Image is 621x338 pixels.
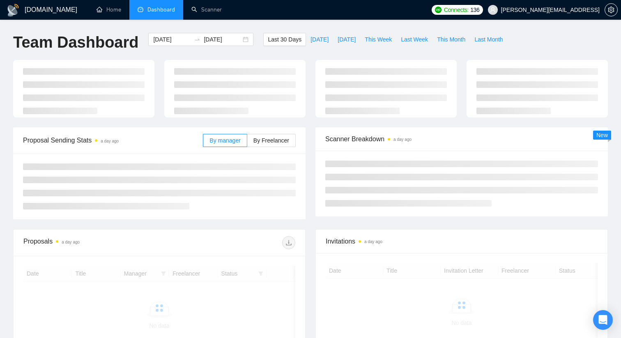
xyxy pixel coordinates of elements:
[596,132,608,138] span: New
[101,139,119,143] time: a day ago
[138,7,143,12] span: dashboard
[62,240,80,244] time: a day ago
[393,137,412,142] time: a day ago
[253,137,289,144] span: By Freelancer
[474,35,503,44] span: Last Month
[401,35,428,44] span: Last Week
[470,33,507,46] button: Last Month
[23,135,203,145] span: Proposal Sending Stats
[306,33,333,46] button: [DATE]
[325,134,598,144] span: Scanner Breakdown
[365,35,392,44] span: This Week
[326,236,598,246] span: Invitations
[432,33,470,46] button: This Month
[437,35,465,44] span: This Month
[97,6,121,13] a: homeHome
[209,137,240,144] span: By manager
[310,35,329,44] span: [DATE]
[263,33,306,46] button: Last 30 Days
[360,33,396,46] button: This Week
[268,35,301,44] span: Last 30 Days
[444,5,469,14] span: Connects:
[396,33,432,46] button: Last Week
[23,236,159,249] div: Proposals
[333,33,360,46] button: [DATE]
[593,310,613,330] div: Open Intercom Messenger
[338,35,356,44] span: [DATE]
[364,239,382,244] time: a day ago
[194,36,200,43] span: to
[194,36,200,43] span: swap-right
[605,7,618,13] a: setting
[13,33,138,52] h1: Team Dashboard
[490,7,496,13] span: user
[191,6,222,13] a: searchScanner
[605,3,618,16] button: setting
[435,7,442,13] img: upwork-logo.png
[470,5,479,14] span: 136
[204,35,241,44] input: End date
[7,4,20,17] img: logo
[147,6,175,13] span: Dashboard
[153,35,191,44] input: Start date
